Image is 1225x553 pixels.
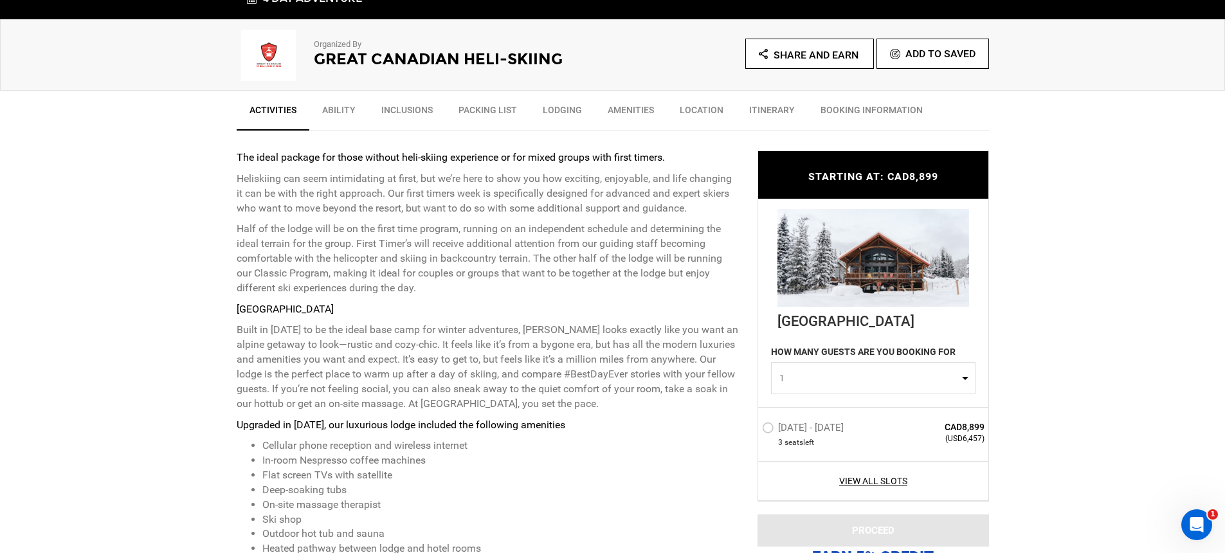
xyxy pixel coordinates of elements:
[262,439,738,453] li: Cellular phone reception and wireless internet
[314,39,577,51] p: Organized By
[762,475,985,487] a: View All Slots
[309,97,368,129] a: Ability
[808,97,936,129] a: BOOKING INFORMATION
[237,97,309,131] a: Activities
[262,527,738,541] li: Outdoor hot tub and sauna
[777,307,969,331] div: [GEOGRAPHIC_DATA]
[778,437,783,448] span: 3
[237,419,565,431] strong: Upgraded in [DATE], our luxurious lodge included the following amenities
[595,97,667,129] a: Amenities
[237,222,738,295] p: Half of the lodge will be on the first time program, running on an independent schedule and deter...
[771,345,956,362] label: HOW MANY GUESTS ARE YOU BOOKING FOR
[777,209,969,307] img: 8fe180543f2f2da654ece94d5dcf7424.jpg
[446,97,530,129] a: Packing List
[1181,509,1212,540] iframe: Intercom live chat
[237,172,738,216] p: Heliskiing can seem intimidating at first, but we’re here to show you how exciting, enjoyable, an...
[237,30,301,81] img: img_9251f6c852f2d69a6fdc2f2f53e7d310.png
[1208,509,1218,520] span: 1
[368,97,446,129] a: Inclusions
[892,433,985,444] span: (USD6,457)
[771,362,975,394] button: 1
[237,151,665,163] strong: The ideal package for those without heli-skiing experience or for mixed groups with first timers.
[892,421,985,433] span: CAD8,899
[314,51,577,68] h2: Great Canadian Heli-Skiing
[774,49,858,61] span: Share and Earn
[262,512,738,527] li: Ski shop
[237,303,334,315] strong: [GEOGRAPHIC_DATA]
[779,372,959,385] span: 1
[262,453,738,468] li: In-room Nespresso coffee machines
[758,514,989,547] button: PROCEED
[785,437,814,448] span: seat left
[736,97,808,129] a: Itinerary
[262,483,738,498] li: Deep-soaking tubs
[905,48,975,60] span: Add To Saved
[667,97,736,129] a: Location
[237,323,738,411] p: Built in [DATE] to be the ideal base camp for winter adventures, [PERSON_NAME] looks exactly like...
[808,170,938,183] span: STARTING AT: CAD8,899
[262,468,738,483] li: Flat screen TVs with satellite
[262,498,738,512] li: On-site massage therapist
[762,422,847,437] label: [DATE] - [DATE]
[799,437,803,448] span: s
[530,97,595,129] a: Lodging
